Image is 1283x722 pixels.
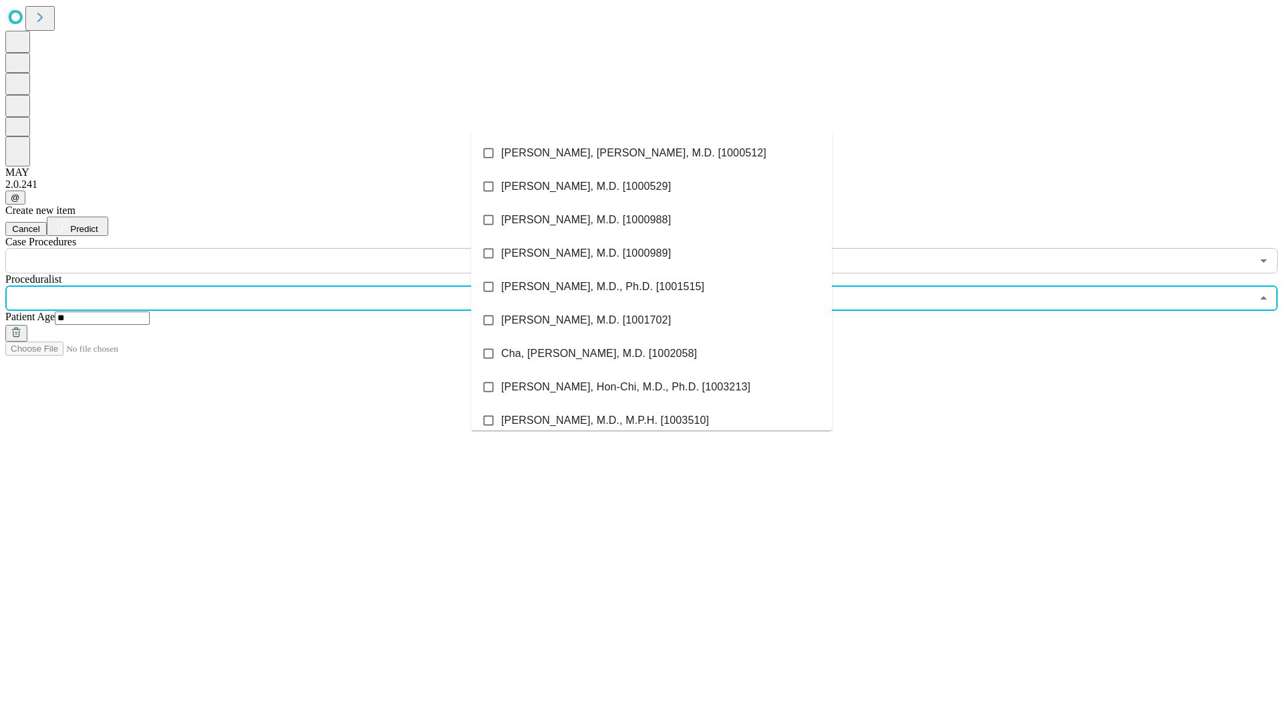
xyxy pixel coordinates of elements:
[501,212,671,228] span: [PERSON_NAME], M.D. [1000988]
[501,412,709,429] span: [PERSON_NAME], M.D., M.P.H. [1003510]
[5,178,1278,191] div: 2.0.241
[501,178,671,195] span: [PERSON_NAME], M.D. [1000529]
[5,311,55,322] span: Patient Age
[501,346,697,362] span: Cha, [PERSON_NAME], M.D. [1002058]
[5,273,61,285] span: Proceduralist
[501,145,766,161] span: [PERSON_NAME], [PERSON_NAME], M.D. [1000512]
[501,379,750,395] span: [PERSON_NAME], Hon-Chi, M.D., Ph.D. [1003213]
[5,222,47,236] button: Cancel
[5,166,1278,178] div: MAY
[5,236,76,247] span: Scheduled Procedure
[501,279,704,295] span: [PERSON_NAME], M.D., Ph.D. [1001515]
[1254,251,1273,270] button: Open
[501,245,671,261] span: [PERSON_NAME], M.D. [1000989]
[5,205,76,216] span: Create new item
[11,193,20,203] span: @
[501,312,671,328] span: [PERSON_NAME], M.D. [1001702]
[47,217,108,236] button: Predict
[5,191,25,205] button: @
[12,224,40,234] span: Cancel
[70,224,98,234] span: Predict
[1254,289,1273,308] button: Close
